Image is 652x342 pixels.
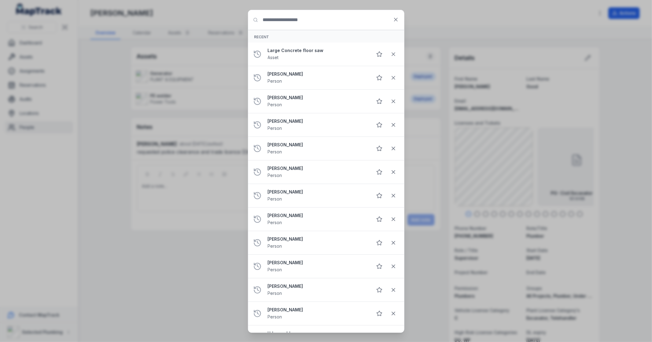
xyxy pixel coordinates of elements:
[268,283,367,297] a: [PERSON_NAME]Person
[268,102,282,107] span: Person
[268,220,282,225] span: Person
[268,243,282,249] span: Person
[268,173,282,178] span: Person
[268,149,282,154] span: Person
[268,307,367,313] strong: [PERSON_NAME]
[268,165,367,171] strong: [PERSON_NAME]
[268,267,282,272] span: Person
[268,71,367,77] strong: [PERSON_NAME]
[268,330,367,336] strong: Hdpe welder
[268,126,282,131] span: Person
[268,260,367,273] a: [PERSON_NAME]Person
[268,260,367,266] strong: [PERSON_NAME]
[268,47,367,61] a: Large Concrete floor sawAsset
[268,118,367,124] strong: [PERSON_NAME]
[254,35,269,39] span: Recent
[268,307,367,320] a: [PERSON_NAME]Person
[268,71,367,85] a: [PERSON_NAME]Person
[268,118,367,132] a: [PERSON_NAME]Person
[268,165,367,179] a: [PERSON_NAME]Person
[268,283,367,289] strong: [PERSON_NAME]
[268,78,282,84] span: Person
[268,212,367,219] strong: [PERSON_NAME]
[268,189,367,202] a: [PERSON_NAME]Person
[268,95,367,108] a: [PERSON_NAME]Person
[268,212,367,226] a: [PERSON_NAME]Person
[268,55,279,60] span: Asset
[268,314,282,319] span: Person
[268,95,367,101] strong: [PERSON_NAME]
[268,291,282,296] span: Person
[268,142,367,148] strong: [PERSON_NAME]
[268,236,367,242] strong: [PERSON_NAME]
[268,189,367,195] strong: [PERSON_NAME]
[268,47,367,54] strong: Large Concrete floor saw
[268,142,367,155] a: [PERSON_NAME]Person
[268,236,367,250] a: [PERSON_NAME]Person
[268,196,282,201] span: Person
